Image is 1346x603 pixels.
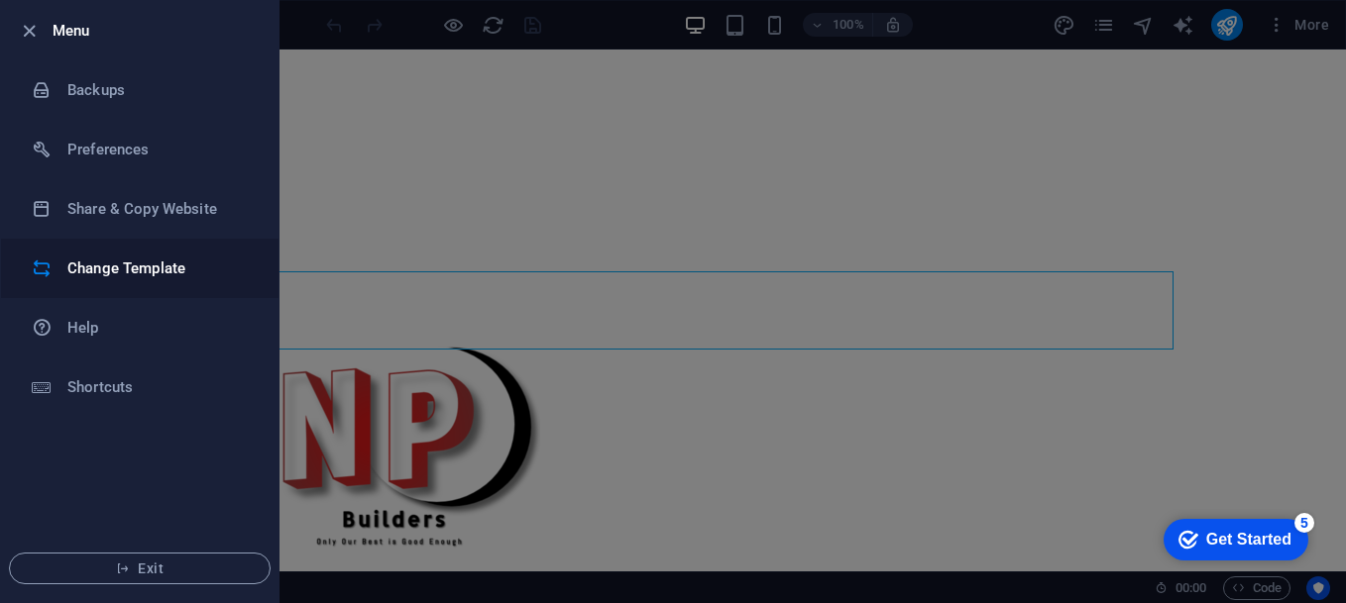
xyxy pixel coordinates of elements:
h6: Change Template [67,256,251,280]
h6: Share & Copy Website [67,197,251,221]
h6: Shortcuts [67,375,251,399]
a: Help [1,298,279,357]
div: Get Started [58,22,144,40]
div: 5 [147,4,167,24]
span: Exit [26,560,254,576]
h6: Backups [67,78,251,102]
h6: Preferences [67,138,251,161]
h6: Menu [53,19,263,43]
button: Exit [9,553,271,584]
h6: Help [67,316,251,340]
div: Get Started 5 items remaining, 0% complete [16,10,161,51]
